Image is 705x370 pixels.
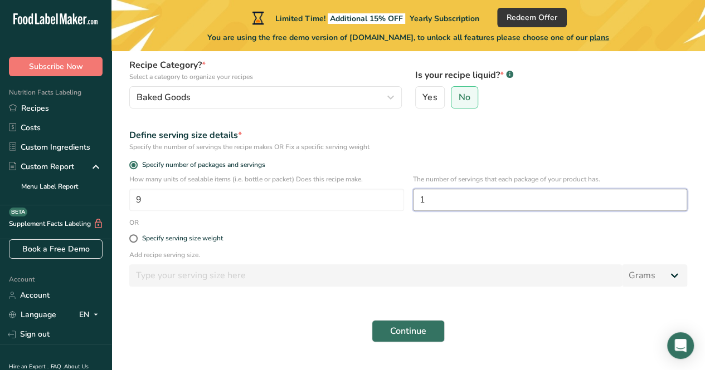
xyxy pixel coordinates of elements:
span: Redeem Offer [507,12,557,23]
div: Open Intercom Messenger [667,332,694,359]
button: Redeem Offer [497,8,567,27]
span: Additional 15% OFF [328,13,405,24]
a: Book a Free Demo [9,239,103,259]
p: Add recipe serving size. [129,250,687,260]
div: EN [79,308,103,322]
span: Specify number of packages and servings [138,161,265,169]
p: Select a category to organize your recipes [129,72,402,82]
a: Language [9,305,56,324]
span: No [459,92,470,103]
div: BETA [9,208,27,216]
label: Recipe Category? [129,58,402,82]
span: You are using the free demo version of [DOMAIN_NAME], to unlock all features please choose one of... [207,32,609,43]
span: Yes [422,92,437,103]
div: Custom Report [9,161,74,172]
p: How many units of sealable items (i.e. bottle or packet) Does this recipe make. [129,174,404,184]
span: Subscribe Now [29,61,83,72]
span: Yearly Subscription [410,13,479,24]
div: Limited Time! [250,11,479,24]
div: OR [123,218,145,228]
div: Specify serving size weight [142,234,223,243]
span: Baked Goods [137,91,191,104]
p: The number of servings that each package of your product has. [413,174,688,184]
button: Continue [372,320,445,342]
span: plans [590,32,609,43]
button: Baked Goods [129,86,402,108]
label: Is your recipe liquid? [415,68,688,82]
button: Subscribe Now [9,57,103,76]
div: Define serving size details [129,129,687,142]
div: Specify the number of servings the recipe makes OR Fix a specific serving weight [129,142,687,152]
span: Continue [390,324,426,338]
input: Type your serving size here [129,264,622,287]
